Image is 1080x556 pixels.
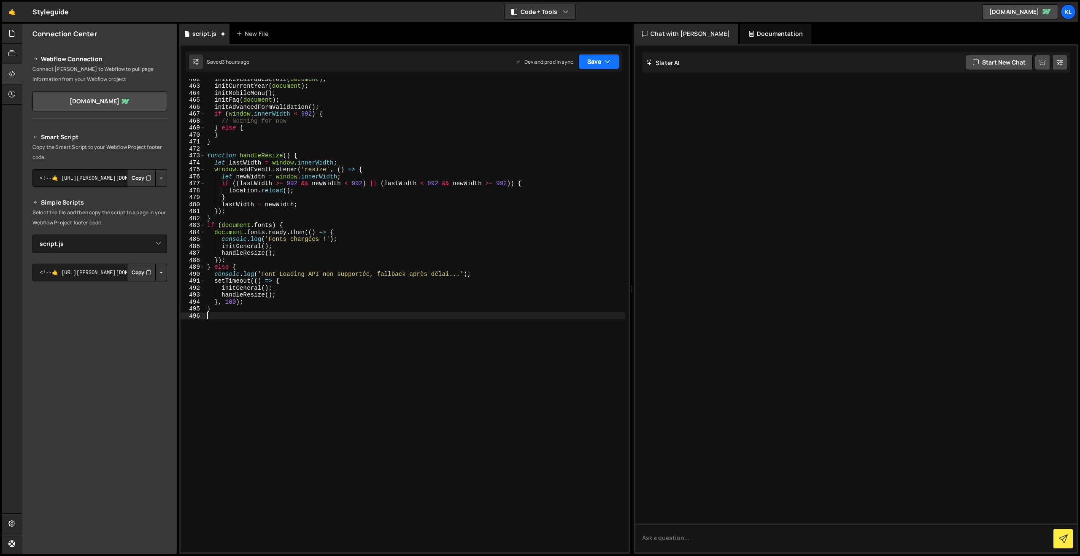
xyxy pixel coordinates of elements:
div: Dev and prod in sync [516,58,573,65]
div: script.js [192,30,216,38]
div: 482 [181,215,205,222]
div: 480 [181,201,205,208]
div: 467 [181,111,205,118]
div: 485 [181,236,205,243]
button: Start new chat [966,55,1033,70]
button: Copy [127,264,156,281]
div: Documentation [740,24,811,44]
p: Copy the Smart Script to your Webflow Project footer code. [32,142,167,162]
div: 465 [181,97,205,104]
div: 478 [181,187,205,194]
div: 463 [181,83,205,90]
p: Connect [PERSON_NAME] to Webflow to pull page information from your Webflow project [32,64,167,84]
div: 475 [181,166,205,173]
iframe: YouTube video player [32,295,168,371]
div: 476 [181,173,205,181]
div: New File [236,30,272,38]
div: 491 [181,278,205,285]
div: 481 [181,208,205,215]
div: 470 [181,132,205,139]
div: 496 [181,313,205,320]
div: 493 [181,291,205,299]
h2: Slater AI [646,59,680,67]
div: 464 [181,90,205,97]
h2: Smart Script [32,132,167,142]
div: 474 [181,159,205,167]
div: 473 [181,152,205,159]
h2: Webflow Connection [32,54,167,64]
div: 469 [181,124,205,132]
div: Chat with [PERSON_NAME] [634,24,738,44]
button: Code + Tools [505,4,575,19]
div: 487 [181,250,205,257]
div: 466 [181,104,205,111]
a: Kl [1061,4,1076,19]
div: 495 [181,305,205,313]
div: 468 [181,118,205,125]
div: 486 [181,243,205,250]
div: 471 [181,138,205,146]
div: 3 hours ago [222,58,250,65]
div: 494 [181,299,205,306]
div: 488 [181,257,205,264]
h2: Simple Scripts [32,197,167,208]
a: [DOMAIN_NAME] [982,4,1058,19]
div: Button group with nested dropdown [127,264,167,281]
div: 492 [181,285,205,292]
div: 472 [181,146,205,153]
iframe: YouTube video player [32,377,168,453]
div: 462 [181,76,205,83]
div: 490 [181,271,205,278]
div: Styleguide [32,7,69,17]
div: 477 [181,180,205,187]
div: 484 [181,229,205,236]
textarea: <!--🤙 [URL][PERSON_NAME][DOMAIN_NAME]> <script>document.addEventListener("DOMContentLoaded", func... [32,169,167,187]
div: 479 [181,194,205,201]
div: Saved [207,58,250,65]
p: Select the file and then copy the script to a page in your Webflow Project footer code. [32,208,167,228]
div: 483 [181,222,205,229]
a: [DOMAIN_NAME] [32,91,167,111]
a: 🤙 [2,2,22,22]
div: Button group with nested dropdown [127,169,167,187]
button: Save [578,54,619,69]
h2: Connection Center [32,29,97,38]
div: 489 [181,264,205,271]
button: Copy [127,169,156,187]
textarea: <!--🤙 [URL][PERSON_NAME][DOMAIN_NAME]> <script>document.addEventListener("DOMContentLoaded", func... [32,264,167,281]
